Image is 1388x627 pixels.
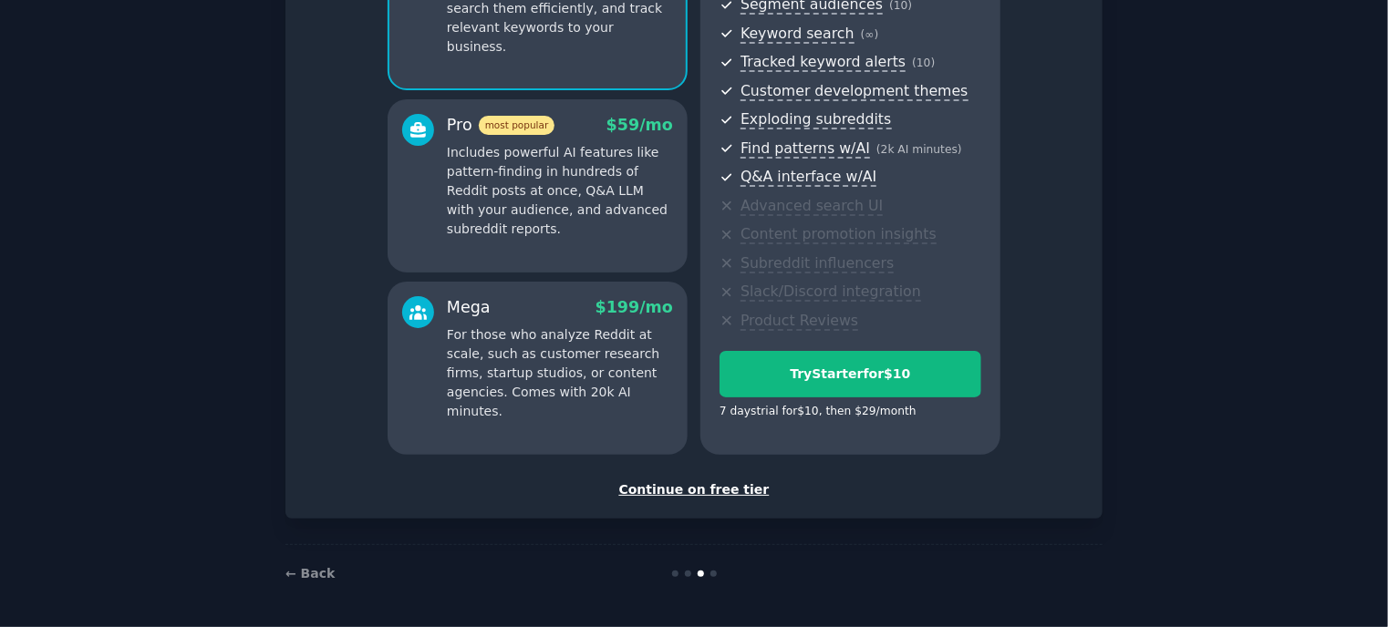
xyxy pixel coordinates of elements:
[285,566,335,581] a: ← Back
[741,168,876,187] span: Q&A interface w/AI
[447,296,491,319] div: Mega
[720,351,981,397] button: TryStarterfor$10
[912,57,935,69] span: ( 10 )
[479,116,555,135] span: most popular
[720,404,917,420] div: 7 days trial for $10 , then $ 29 /month
[741,312,858,331] span: Product Reviews
[596,298,673,316] span: $ 199 /mo
[741,225,937,244] span: Content promotion insights
[876,143,962,156] span: ( 2k AI minutes )
[741,254,894,273] span: Subreddit influencers
[741,139,870,159] span: Find patterns w/AI
[741,283,921,302] span: Slack/Discord integration
[447,143,673,239] p: Includes powerful AI features like pattern-finding in hundreds of Reddit posts at once, Q&A LLM w...
[861,28,879,41] span: ( ∞ )
[720,365,980,384] div: Try Starter for $10
[741,25,855,44] span: Keyword search
[447,114,554,137] div: Pro
[741,53,906,72] span: Tracked keyword alerts
[447,325,673,421] p: For those who analyze Reddit at scale, such as customer research firms, startup studios, or conte...
[305,480,1083,499] div: Continue on free tier
[741,82,968,101] span: Customer development themes
[741,110,891,129] span: Exploding subreddits
[606,116,673,134] span: $ 59 /mo
[741,197,883,216] span: Advanced search UI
